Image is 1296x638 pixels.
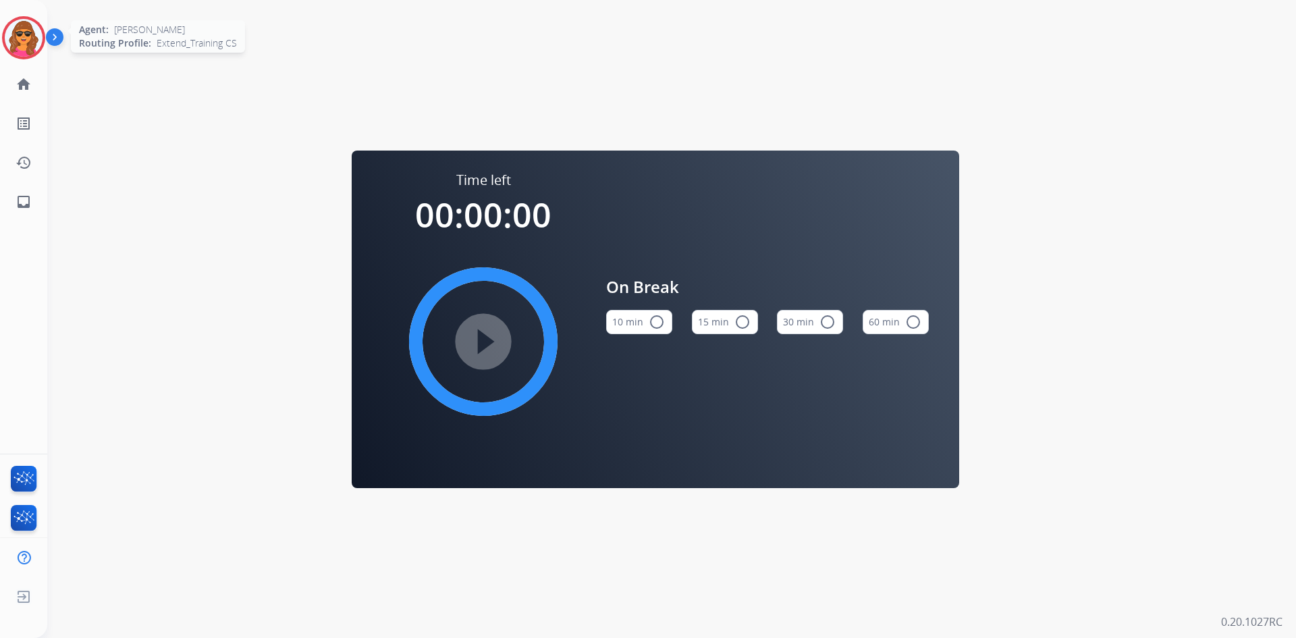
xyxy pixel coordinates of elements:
span: [PERSON_NAME] [114,23,185,36]
button: 15 min [692,310,758,334]
span: On Break [606,275,929,299]
button: 10 min [606,310,672,334]
span: Time left [456,171,511,190]
span: Extend_Training CS [157,36,237,50]
mat-icon: radio_button_unchecked [734,314,751,330]
img: avatar [5,19,43,57]
p: 0.20.1027RC [1221,614,1282,630]
span: 00:00:00 [415,192,551,238]
button: 60 min [863,310,929,334]
mat-icon: history [16,155,32,171]
mat-icon: radio_button_unchecked [819,314,836,330]
button: 30 min [777,310,843,334]
mat-icon: list_alt [16,115,32,132]
span: Routing Profile: [79,36,151,50]
mat-icon: inbox [16,194,32,210]
span: Agent: [79,23,109,36]
mat-icon: home [16,76,32,92]
mat-icon: radio_button_unchecked [649,314,665,330]
mat-icon: radio_button_unchecked [905,314,921,330]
